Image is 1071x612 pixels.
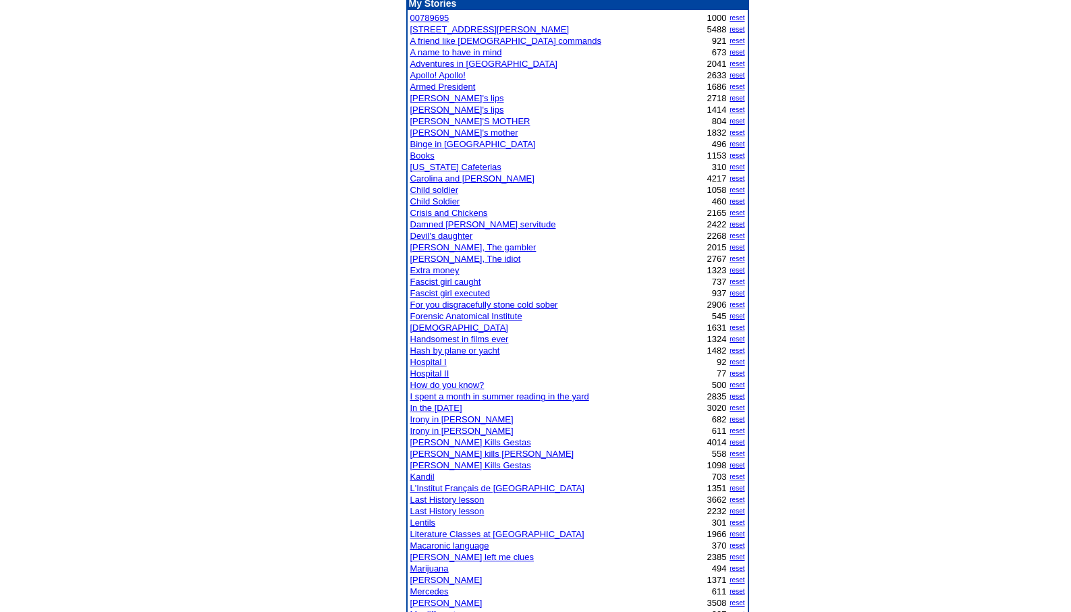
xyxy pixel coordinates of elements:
a: reset [730,14,744,22]
font: 1686 [707,82,727,92]
font: 5488 [707,24,727,34]
a: reset [730,244,744,251]
a: Child Soldier [410,196,460,206]
font: 496 [712,139,727,149]
a: reset [730,140,744,148]
font: 2268 [707,231,727,241]
a: Carolina and [PERSON_NAME] [410,173,534,184]
font: 1482 [707,345,727,356]
font: 558 [712,449,727,459]
font: 1324 [707,334,727,344]
a: reset [730,519,744,526]
font: 545 [712,311,727,321]
a: [PERSON_NAME]'S MOTHER [410,116,530,126]
a: Binge in [GEOGRAPHIC_DATA] [410,139,536,149]
a: Fascist girl executed [410,288,491,298]
a: A name to have in mind [410,47,502,57]
a: reset [730,416,744,423]
a: [PERSON_NAME] left me clues [410,552,534,562]
font: 804 [712,116,727,126]
a: Handsomest in films ever [410,334,509,344]
a: Child soldier [410,185,459,195]
a: Last History lesson [410,506,485,516]
font: 1631 [707,323,727,333]
a: reset [730,209,744,217]
a: reset [730,278,744,285]
a: reset [730,83,744,90]
a: reset [730,221,744,228]
font: 1323 [707,265,727,275]
a: reset [730,267,744,274]
a: [PERSON_NAME] [410,598,483,608]
font: 2906 [707,300,727,310]
a: Damned [PERSON_NAME] servitude [410,219,556,229]
font: 3020 [707,403,727,413]
a: A friend like [DEMOGRAPHIC_DATA] commands [410,36,601,46]
a: reset [730,530,744,538]
a: Mercedes [410,586,449,596]
a: reset [730,255,744,262]
font: 682 [712,414,727,424]
a: reset [730,484,744,492]
a: reset [730,542,744,549]
a: [PERSON_NAME]'s mother [410,128,518,138]
font: 2232 [707,506,727,516]
a: reset [730,129,744,136]
font: 500 [712,380,727,390]
a: Devil's daughter [410,231,473,241]
a: For you disgracefully stone cold sober [410,300,558,310]
font: 1351 [707,483,727,493]
a: reset [730,26,744,33]
a: In the [DATE] [410,403,462,413]
font: 77 [717,368,726,379]
a: Literature Classes at [GEOGRAPHIC_DATA] [410,529,584,539]
font: 1832 [707,128,727,138]
font: 92 [717,357,726,367]
a: reset [730,186,744,194]
a: [US_STATE] Cafeterias [410,162,501,172]
a: reset [730,72,744,79]
a: Books [410,150,435,161]
a: reset [730,335,744,343]
font: 1371 [707,575,727,585]
font: 4217 [707,173,727,184]
a: [PERSON_NAME] kills [PERSON_NAME] [410,449,574,459]
a: Forensic Anatomical Institute [410,311,522,321]
a: reset [730,381,744,389]
a: reset [730,106,744,113]
a: Apollo! Apollo! [410,70,466,80]
a: [PERSON_NAME]'s lips [410,93,504,103]
a: L'Institut Français de [GEOGRAPHIC_DATA] [410,483,584,493]
a: [DEMOGRAPHIC_DATA] [410,323,508,333]
a: Kandil [410,472,435,482]
font: 310 [712,162,727,172]
font: 2767 [707,254,727,264]
a: reset [730,565,744,572]
font: 370 [712,540,727,551]
a: reset [730,439,744,446]
font: 921 [712,36,727,46]
a: reset [730,175,744,182]
a: reset [730,370,744,377]
a: Armed President [410,82,476,92]
a: reset [730,393,744,400]
a: reset [730,404,744,412]
a: reset [730,37,744,45]
a: [PERSON_NAME] [410,575,483,585]
a: reset [730,152,744,159]
font: 301 [712,518,727,528]
font: 2015 [707,242,727,252]
font: 737 [712,277,727,287]
a: reset [730,163,744,171]
font: 2633 [707,70,727,80]
font: 1153 [707,150,727,161]
font: 1098 [707,460,727,470]
a: [PERSON_NAME] Kills Gestas [410,437,531,447]
font: 2385 [707,552,727,562]
a: reset [730,60,744,67]
font: 2718 [707,93,727,103]
a: Irony in [PERSON_NAME] [410,426,514,436]
a: reset [730,232,744,240]
a: [PERSON_NAME]'s lips [410,105,504,115]
a: reset [730,462,744,469]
